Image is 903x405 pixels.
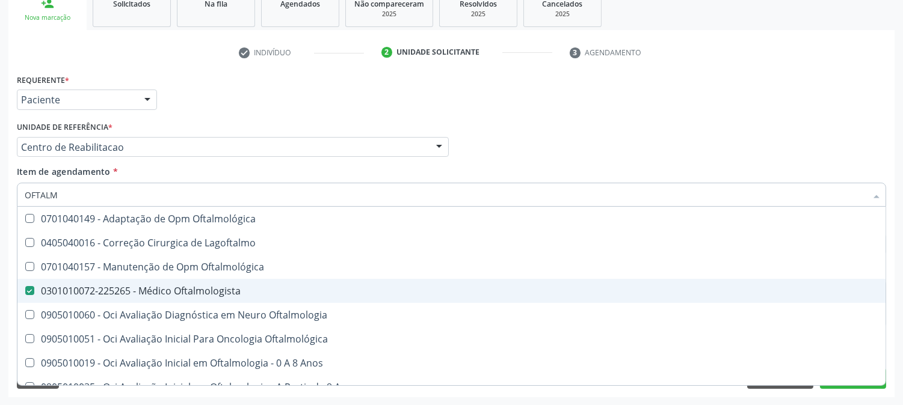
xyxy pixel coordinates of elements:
[25,382,878,392] div: 0905010035 - Oci Avaliação Inicial em Oftalmologia - A Partir de 9 Anos
[25,358,878,368] div: 0905010019 - Oci Avaliação Inicial em Oftalmologia - 0 A 8 Anos
[354,10,424,19] div: 2025
[17,166,111,177] span: Item de agendamento
[25,238,878,248] div: 0405040016 - Correção Cirurgica de Lagoftalmo
[25,310,878,320] div: 0905010060 - Oci Avaliação Diagnóstica em Neuro Oftalmologia
[17,71,69,90] label: Requerente
[25,286,878,296] div: 0301010072-225265 - Médico Oftalmologista
[17,118,112,137] label: Unidade de referência
[17,13,78,22] div: Nova marcação
[532,10,593,19] div: 2025
[448,10,508,19] div: 2025
[21,94,132,106] span: Paciente
[396,47,479,58] div: Unidade solicitante
[25,262,878,272] div: 0701040157 - Manutenção de Opm Oftalmológica
[25,334,878,344] div: 0905010051 - Oci Avaliação Inicial Para Oncologia Oftalmológica
[25,183,866,207] input: Buscar por procedimentos
[21,141,424,153] span: Centro de Reabilitacao
[25,214,878,224] div: 0701040149 - Adaptação de Opm Oftalmológica
[381,47,392,58] div: 2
